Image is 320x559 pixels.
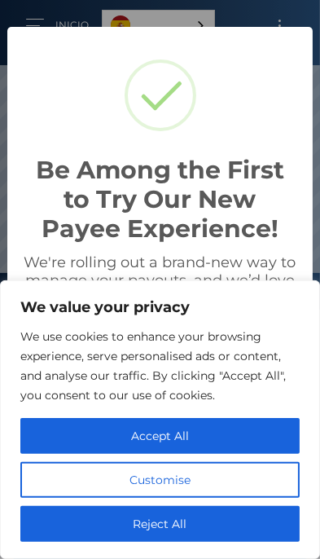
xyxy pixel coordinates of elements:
[24,253,297,397] div: We're rolling out a brand-new way to manage your payouts, and we’d love your feedback. Want early...
[24,156,297,244] h2: Be Among the First to Try Our New Payee Experience!
[20,418,300,454] button: Accept All
[20,462,300,498] button: Customise
[1,297,319,317] p: We value your privacy
[20,327,300,405] p: We use cookies to enhance your browsing experience, serve personalised ads or content, and analys...
[20,506,300,542] button: Reject All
